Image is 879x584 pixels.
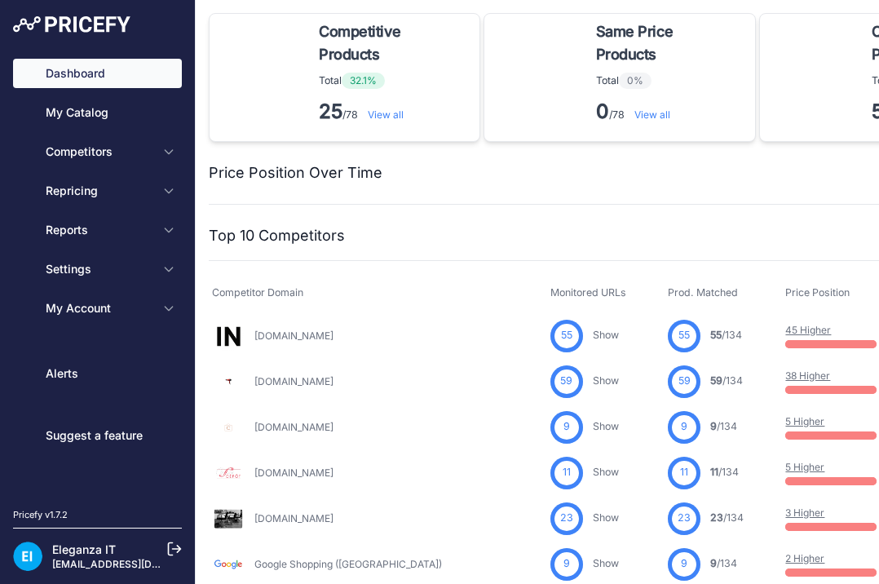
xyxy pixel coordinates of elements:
span: Same Price Products [596,20,735,66]
span: 9 [681,419,687,435]
span: 11 [680,465,688,480]
a: Show [593,511,619,524]
a: Suggest a feature [13,421,182,450]
a: 5 Higher [785,415,824,427]
button: Reports [13,215,182,245]
a: 11/134 [710,466,739,478]
a: [EMAIL_ADDRESS][DOMAIN_NAME] [52,558,223,570]
a: Alerts [13,359,182,388]
span: 59 [678,374,691,389]
span: Settings [46,261,152,277]
span: Reports [46,222,152,238]
a: [DOMAIN_NAME] [254,467,333,479]
a: 2 Higher [785,552,824,564]
a: [DOMAIN_NAME] [254,375,333,387]
a: 38 Higher [785,369,830,382]
span: 9 [710,557,717,569]
span: 11 [710,466,718,478]
span: 11 [563,465,571,480]
a: Show [593,329,619,341]
a: Show [593,420,619,432]
span: 0% [619,73,652,89]
h2: Top 10 Competitors [209,224,345,247]
a: View all [368,108,404,121]
div: Pricefy v1.7.2 [13,508,68,522]
span: Repricing [46,183,152,199]
a: 23/134 [710,511,744,524]
a: Show [593,557,619,569]
button: Settings [13,254,182,284]
span: Monitored URLs [550,286,626,299]
span: 23 [560,511,573,526]
a: 5 Higher [785,461,824,473]
span: Competitor Domain [212,286,303,299]
a: [DOMAIN_NAME] [254,330,333,342]
span: 55 [710,329,722,341]
a: [DOMAIN_NAME] [254,421,333,433]
strong: 25 [319,100,342,123]
strong: 0 [596,100,609,123]
a: 9/134 [710,420,737,432]
span: Competitive Products [319,20,460,66]
span: My Account [46,300,152,316]
span: 55 [561,328,572,343]
p: Total [596,73,742,89]
a: 9/134 [710,557,737,569]
button: Competitors [13,137,182,166]
span: Prod. Matched [668,286,738,299]
p: /78 [596,99,742,125]
a: Show [593,374,619,387]
p: /78 [319,99,466,125]
a: Dashboard [13,59,182,88]
a: Google Shopping ([GEOGRAPHIC_DATA]) [254,558,442,570]
span: 9 [563,419,570,435]
span: 9 [563,556,570,572]
span: 32.1% [342,73,385,89]
a: 45 Higher [785,324,831,336]
a: 3 Higher [785,507,824,519]
span: 9 [710,420,717,432]
a: [DOMAIN_NAME] [254,512,333,524]
a: My Catalog [13,98,182,127]
span: 23 [678,511,691,526]
span: 59 [560,374,572,389]
span: 59 [710,374,722,387]
a: 59/134 [710,374,743,387]
span: Price Position [785,286,850,299]
a: 55/134 [710,329,742,341]
span: 55 [678,328,690,343]
button: Repricing [13,176,182,206]
a: View all [634,108,670,121]
nav: Sidebar [13,59,182,489]
a: Eleganza IT [52,542,116,556]
button: My Account [13,294,182,323]
span: 9 [681,556,687,572]
h2: Price Position Over Time [209,161,382,184]
a: Show [593,466,619,478]
img: Pricefy Logo [13,16,130,33]
span: Competitors [46,144,152,160]
span: 23 [710,511,723,524]
p: Total [319,73,466,89]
